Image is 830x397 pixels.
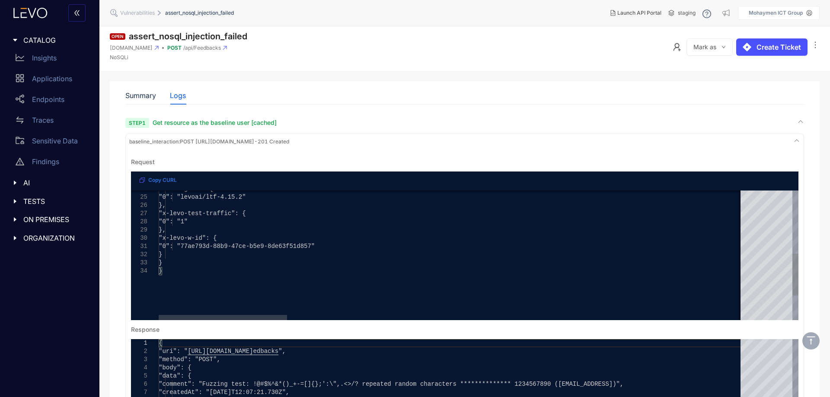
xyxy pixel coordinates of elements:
button: Copy CURL [133,173,184,187]
span: }, [159,202,166,209]
button: Mark asdown [686,38,733,56]
span: double-left [73,10,80,17]
span: CATALOG [23,36,87,44]
span: Copy CURL [148,177,177,183]
span: { [159,340,162,346]
div: 25 [131,193,147,201]
div: 31 [131,242,147,251]
div: 33 [131,259,147,267]
span: } [159,259,162,266]
span: Open [110,33,125,40]
span: "x-levo-w-id": { [159,235,217,241]
div: ORGANIZATION [5,229,94,247]
span: Vulnerabilities [120,10,155,16]
span: } [159,267,162,274]
span: ORGANIZATION [23,234,87,242]
span: "0": "1" [159,218,188,225]
span: TESTS [23,197,87,205]
span: POST [167,44,182,51]
div: 4 [131,364,147,372]
span: Get resource as the baseline user [cached] [153,119,277,126]
span: AI [23,179,87,187]
span: caret-right [12,180,18,186]
span: Mark as [693,44,716,51]
div: 34 [131,267,147,275]
p: Applications [32,75,72,83]
a: Findings [9,153,94,174]
button: Create Ticket [736,38,808,56]
span: warning [16,157,24,166]
div: 30 [131,234,147,242]
div: 6 [131,380,147,388]
span: edbacks [253,348,278,355]
span: user-add [673,43,681,51]
span: "uri": " [159,348,188,355]
a: Sensitive Data [9,132,94,153]
span: /api/Feedbacks [183,45,221,51]
div: Summary [125,92,156,99]
span: ellipsis [811,41,820,51]
div: 5 [131,372,147,380]
button: Launch API Portal [603,6,668,20]
span: "0": "levoai/ltf-4.15.2" [159,194,246,200]
div: Request [131,159,155,165]
span: [DOMAIN_NAME] [110,45,153,51]
span: down [721,45,726,50]
div: 2 [131,347,147,356]
div: 32 [131,251,147,259]
span: "method": "POST", [159,356,220,363]
span: POST [URL][DOMAIN_NAME] - 201 Created [129,139,289,145]
span: caret-right [12,235,18,241]
div: AI [5,174,94,192]
div: 3 [131,356,147,364]
span: swap [16,116,24,124]
span: }, [159,226,166,233]
span: "data": { [159,372,192,379]
div: 1 [131,339,147,347]
div: Response [131,326,160,333]
span: caret-right [12,37,18,43]
p: Insights [32,54,57,62]
span: ON PREMISES [23,216,87,223]
div: 29 [131,226,147,234]
span: assert_nosql_injection_failed [165,10,234,16]
p: Findings [32,158,59,165]
div: 27 [131,210,147,218]
button: double-left [68,4,86,22]
span: baseline_interaction : [129,138,180,145]
span: } [159,251,162,258]
a: Traces [9,111,94,132]
span: "body": { [159,364,192,371]
span: ", [278,348,286,355]
p: NoSQLi [110,54,247,60]
p: Mohaymen ICT Group [749,10,803,16]
span: caret-right [12,216,18,222]
span: caret-right [12,198,18,204]
span: "comment": "Fuzzing test: !@#$%^&*()_+-=[]{} [159,381,319,387]
span: Launch API Portal [617,10,661,16]
span: "0": "77ae793d-88b9-47ce-b5e9-8de63f51d857" [159,243,315,250]
p: Traces [32,116,54,124]
span: Step 1 [125,118,149,128]
div: Logs [170,92,186,99]
span: "x-levo-test-traffic": { [159,210,246,217]
span: vertical-align-top [806,335,816,346]
p: Endpoints [32,95,64,103]
span: Create Ticket [757,43,801,51]
div: TESTS [5,192,94,210]
span: staging [678,10,696,16]
p: Sensitive Data [32,137,78,145]
a: Applications [9,70,94,91]
div: 7 [131,388,147,397]
div: 28 [131,218,147,226]
button: ellipsis [811,38,820,52]
div: 26 [131,201,147,210]
h1: assert_nosql_injection_failed [129,32,247,41]
span: *** 1234567890 ([EMAIL_ADDRESS])", [500,381,624,387]
div: ON PREMISES [5,210,94,229]
div: CATALOG [5,31,94,49]
a: Insights [9,49,94,70]
span: "createdAt": "[DATE]T12:07:21.730Z", [159,389,289,396]
a: Endpoints [9,91,94,111]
